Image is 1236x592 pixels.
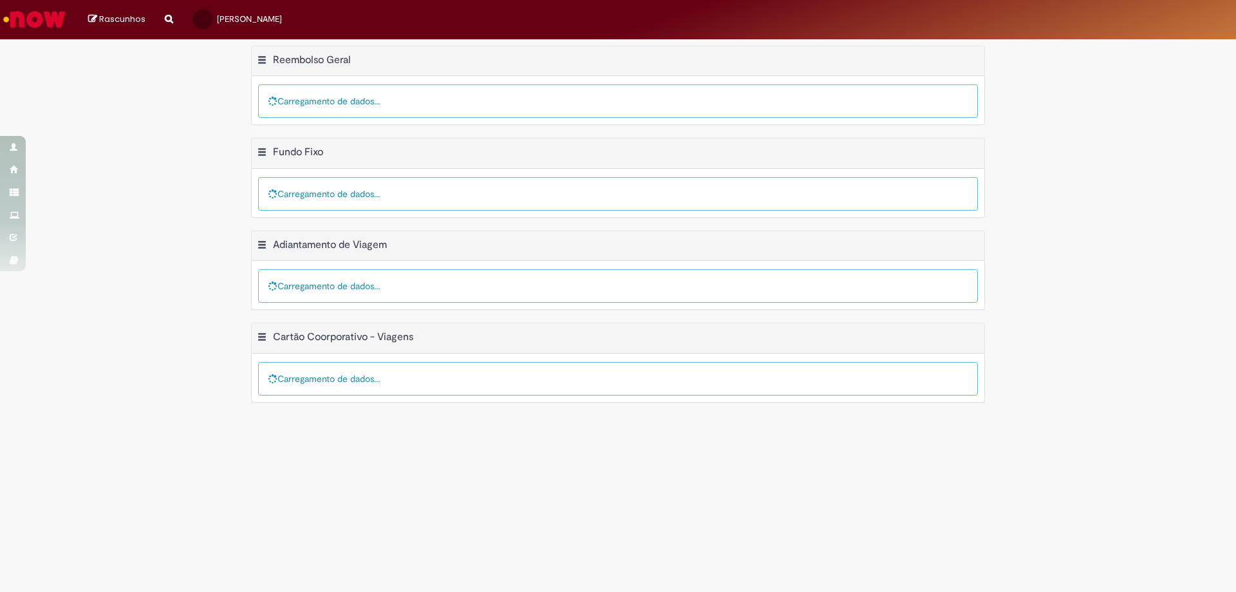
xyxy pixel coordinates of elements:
span: [PERSON_NAME] [217,14,282,24]
a: Rascunhos [88,14,145,26]
button: Adiantamento de Viagem Menu de contexto [257,238,267,255]
div: Carregamento de dados... [258,177,978,211]
h2: Cartão Coorporativo - Viagens [273,331,413,344]
div: Carregamento de dados... [258,269,978,303]
button: Fundo Fixo Menu de contexto [257,146,267,162]
button: Reembolso Geral Menu de contexto [257,53,267,70]
img: ServiceNow [1,6,68,32]
div: Carregamento de dados... [258,362,978,396]
h2: Adiantamento de Viagem [273,238,387,251]
button: Cartão Coorporativo - Viagens Menu de contexto [257,330,267,347]
h2: Reembolso Geral [273,53,351,66]
span: Rascunhos [99,13,145,25]
div: Carregamento de dados... [258,84,978,118]
h2: Fundo Fixo [273,146,323,158]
